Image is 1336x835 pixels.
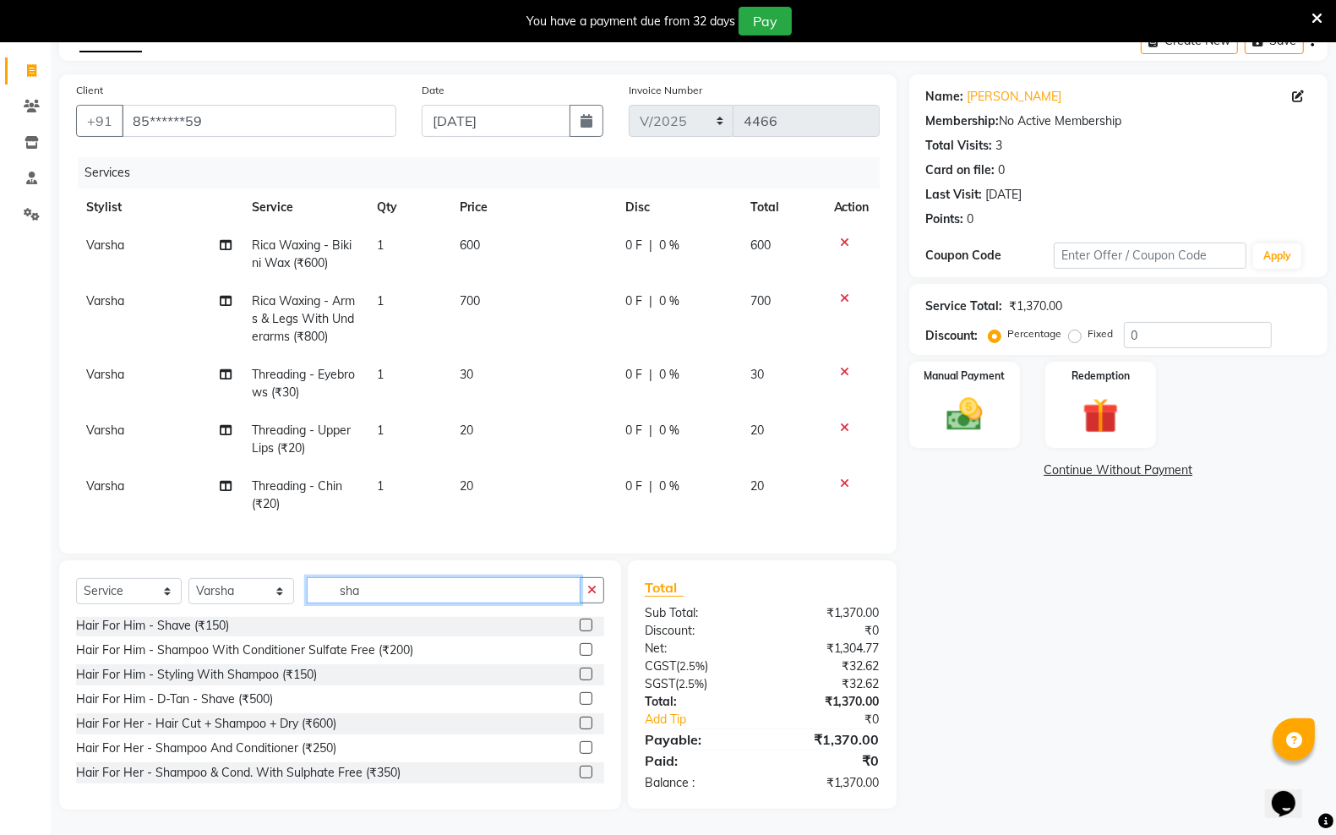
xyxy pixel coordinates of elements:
label: Client [76,83,103,98]
div: 0 [999,161,1006,179]
div: ₹1,370.00 [762,604,892,622]
iframe: chat widget [1265,767,1319,818]
label: Redemption [1072,368,1130,384]
label: Invoice Number [629,83,702,98]
img: _cash.svg [935,394,993,435]
span: SGST [645,676,675,691]
span: | [649,478,652,495]
span: 0 % [659,292,679,310]
div: ₹1,370.00 [1010,297,1063,315]
th: Price [450,188,615,226]
span: 2.5% [679,677,704,690]
span: 1 [377,478,384,494]
div: Hair For Him - D-Tan - Shave (₹500) [76,690,273,708]
span: Threading - Upper Lips (₹20) [252,423,351,456]
span: Varsha [86,478,124,494]
span: 0 % [659,237,679,254]
span: 0 F [625,366,642,384]
div: Card on file: [926,161,995,179]
span: 0 % [659,366,679,384]
div: Sub Total: [632,604,762,622]
label: Fixed [1088,326,1114,341]
div: Payable: [632,729,762,750]
div: ₹32.62 [762,658,892,675]
span: Threading - Eyebrows (₹30) [252,367,355,400]
div: Net: [632,640,762,658]
div: 0 [968,210,974,228]
span: Threading - Chin (₹20) [252,478,342,511]
div: ₹1,370.00 [762,774,892,792]
span: 20 [460,478,473,494]
div: [DATE] [986,186,1022,204]
div: ₹1,304.77 [762,640,892,658]
span: Varsha [86,237,124,253]
div: Hair For Him - Shampoo With Conditioner Sulfate Free (₹200) [76,641,413,659]
th: Disc [615,188,740,226]
span: 700 [460,293,480,308]
div: ₹0 [762,750,892,771]
div: Discount: [926,327,979,345]
span: | [649,237,652,254]
span: Rica Waxing - Bikini Wax (₹600) [252,237,352,270]
span: 0 % [659,478,679,495]
button: Pay [739,7,792,35]
div: Services [78,157,892,188]
span: | [649,422,652,439]
a: Add Tip [632,711,783,729]
span: 0 F [625,478,642,495]
span: 1 [377,293,384,308]
div: ₹1,370.00 [762,693,892,711]
div: Hair For Her - Shampoo And Conditioner (₹250) [76,739,336,757]
div: 3 [996,137,1003,155]
div: Hair For Her - Shampoo & Cond. With Sulphate Free (₹350) [76,764,401,782]
th: Stylist [76,188,242,226]
span: 1 [377,423,384,438]
div: Balance : [632,774,762,792]
label: Manual Payment [924,368,1005,384]
div: Hair For Him - Shave (₹150) [76,617,229,635]
div: Total: [632,693,762,711]
label: Percentage [1008,326,1062,341]
span: Rica Waxing - Arms & Legs With Underarms (₹800) [252,293,355,344]
div: ₹1,370.00 [762,729,892,750]
div: Points: [926,210,964,228]
span: 2.5% [679,659,705,673]
span: 600 [460,237,480,253]
div: Service Total: [926,297,1003,315]
span: 600 [750,237,771,253]
div: ( ) [632,675,762,693]
div: Last Visit: [926,186,983,204]
div: ₹0 [762,622,892,640]
div: Hair For Him - Styling With Shampoo (₹150) [76,666,317,684]
div: Coupon Code [926,247,1055,265]
span: 20 [460,423,473,438]
span: 20 [750,478,764,494]
a: Continue Without Payment [913,461,1324,479]
div: ₹32.62 [762,675,892,693]
span: 0 F [625,422,642,439]
span: 30 [750,367,764,382]
a: [PERSON_NAME] [968,88,1062,106]
div: Discount: [632,622,762,640]
span: | [649,292,652,310]
span: | [649,366,652,384]
span: CGST [645,658,676,674]
button: Apply [1253,243,1301,269]
div: Total Visits: [926,137,993,155]
button: +91 [76,105,123,137]
th: Service [242,188,367,226]
span: 0 F [625,292,642,310]
span: 30 [460,367,473,382]
span: 1 [377,237,384,253]
th: Qty [367,188,450,226]
div: No Active Membership [926,112,1311,130]
div: You have a payment due from 32 days [526,13,735,30]
th: Total [740,188,824,226]
span: 0 F [625,237,642,254]
span: 0 % [659,422,679,439]
span: Varsha [86,423,124,438]
label: Date [422,83,444,98]
div: Membership: [926,112,1000,130]
span: Varsha [86,367,124,382]
img: _gift.svg [1072,394,1129,438]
